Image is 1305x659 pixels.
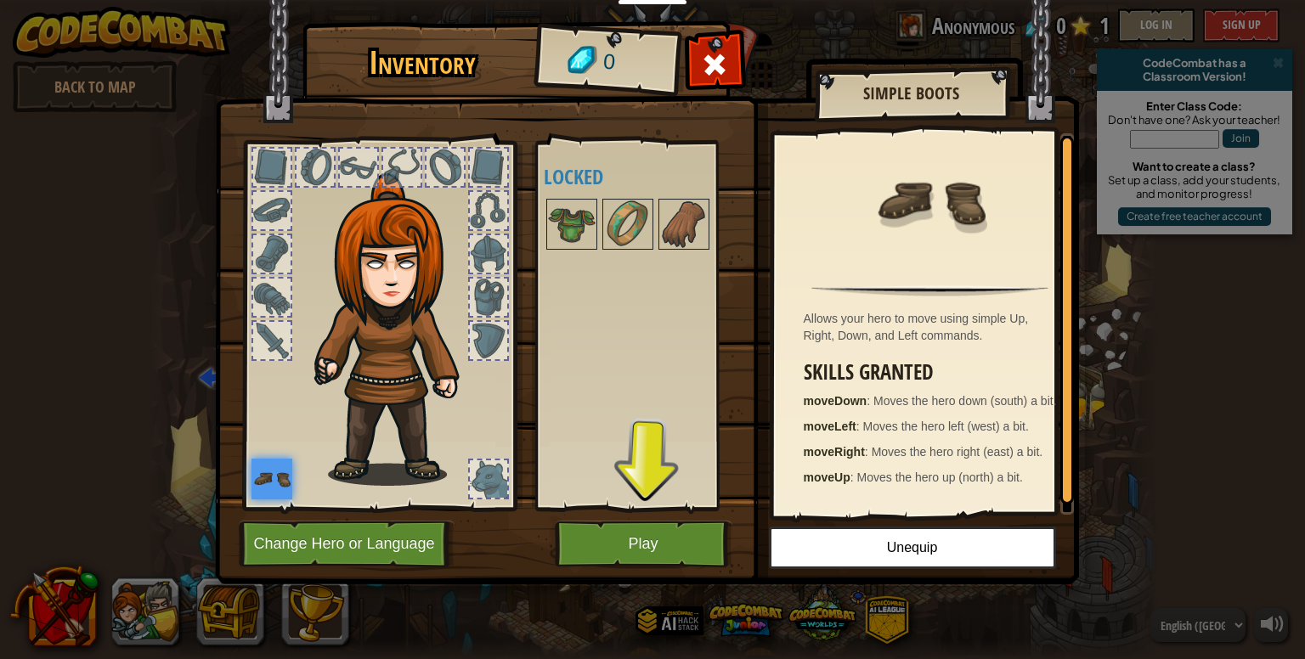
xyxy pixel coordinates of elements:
[251,459,292,499] img: portrait.png
[850,470,857,484] span: :
[769,527,1056,569] button: Unequip
[804,394,867,408] strong: moveDown
[804,310,1065,344] div: Allows your hero to move using simple Up, Right, Down, and Left commands.
[872,445,1043,459] span: Moves the hero right (east) a bit.
[314,45,531,81] h1: Inventory
[602,47,616,78] span: 0
[867,394,873,408] span: :
[804,420,856,433] strong: moveLeft
[804,470,850,484] strong: moveUp
[239,521,455,567] button: Change Hero or Language
[811,285,1048,296] img: hr.png
[804,445,865,459] strong: moveRight
[863,420,1029,433] span: Moves the hero left (west) a bit.
[544,166,757,188] h4: Locked
[875,146,986,256] img: portrait.png
[604,200,652,248] img: portrait.png
[857,470,1023,484] span: Moves the hero up (north) a bit.
[307,173,489,486] img: hair_f2.png
[555,521,732,567] button: Play
[856,420,863,433] span: :
[804,361,1065,384] h3: Skills Granted
[660,200,708,248] img: portrait.png
[548,200,596,248] img: portrait.png
[832,84,991,103] h2: Simple Boots
[873,394,1057,408] span: Moves the hero down (south) a bit.
[865,445,872,459] span: :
